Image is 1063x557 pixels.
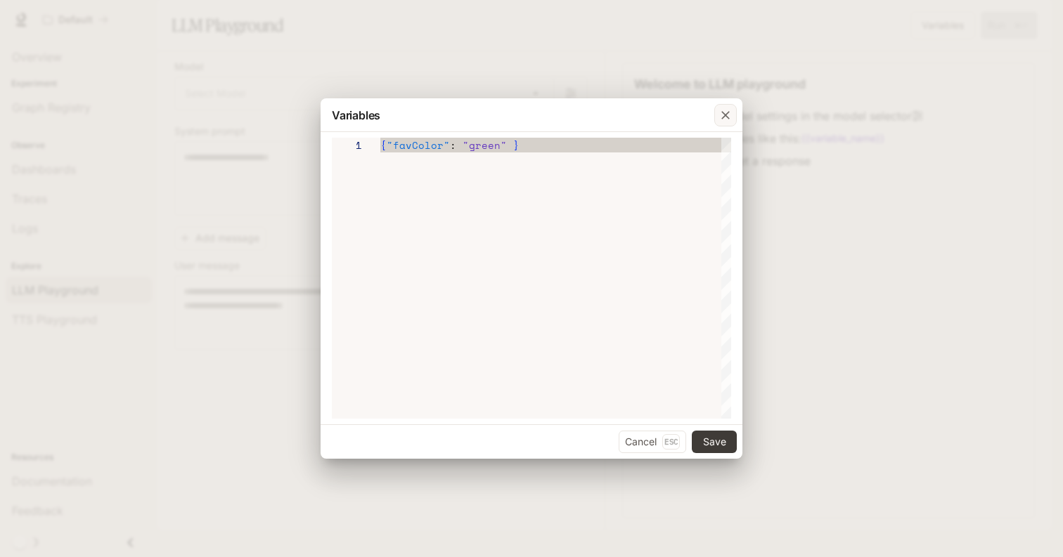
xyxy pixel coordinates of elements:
[662,434,680,450] p: Esc
[692,431,737,453] button: Save
[619,431,686,453] button: CancelEsc
[332,138,362,152] div: 1
[513,138,520,152] span: }
[463,138,507,152] span: "green"
[387,138,450,152] span: "favColor"
[332,107,380,124] p: Variables
[380,138,387,152] span: {
[450,138,456,152] span: :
